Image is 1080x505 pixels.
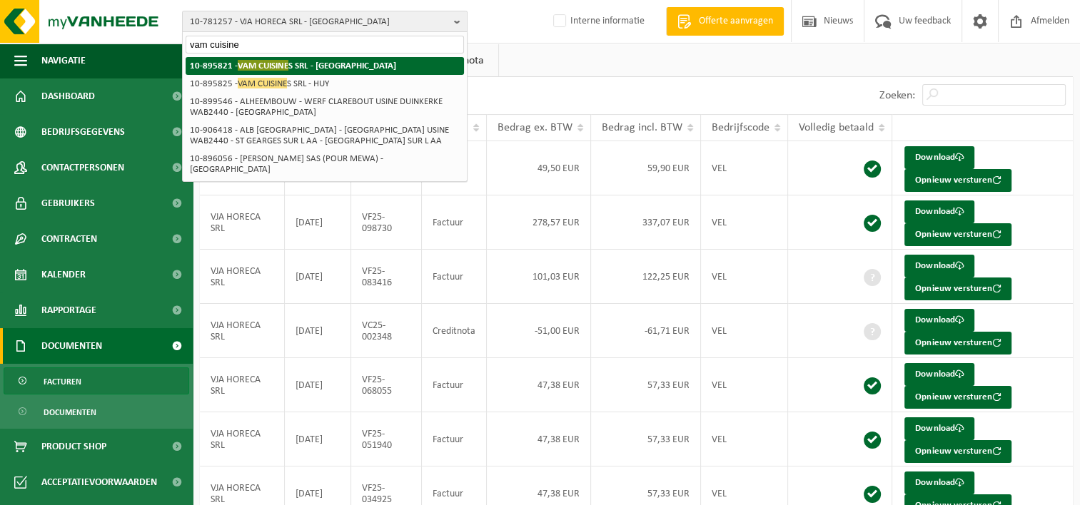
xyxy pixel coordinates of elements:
a: Download [904,471,974,494]
td: 278,57 EUR [487,195,591,250]
span: Volledig betaald [799,122,874,133]
span: Contactpersonen [41,150,124,185]
span: Gebruikers [41,185,95,221]
a: Offerte aanvragen [666,7,784,36]
li: 10-899546 - ALHEEMBOUW - WERF CLAREBOUT USINE DUINKERKE WAB2440 - [GEOGRAPHIC_DATA] [186,93,464,121]
td: VF25-051940 [351,412,422,466]
a: Facturen [4,367,189,394]
td: 49,50 EUR [487,141,591,195]
button: Opnieuw versturen [904,223,1011,246]
td: [DATE] [285,412,352,466]
span: Bedrijfsgegevens [41,114,125,150]
span: Dashboard [41,78,95,114]
a: Download [904,417,974,440]
td: VC25-002348 [351,304,422,358]
td: -61,71 EUR [591,304,701,358]
span: 10-781257 - VJA HORECA SRL - [GEOGRAPHIC_DATA] [190,11,448,33]
td: VJA HORECA SRL [200,412,285,466]
td: Factuur [422,250,487,304]
span: Documenten [44,399,96,426]
td: VEL [701,250,788,304]
td: Factuur [422,195,487,250]
li: 10-895825 - S SRL - HUY [186,75,464,93]
td: VJA HORECA SRL [200,250,285,304]
a: Documenten [4,398,189,425]
td: VEL [701,304,788,358]
td: VF25-068055 [351,358,422,412]
button: Opnieuw versturen [904,332,1011,354]
span: Bedrijfscode [712,122,769,133]
td: VF25-098730 [351,195,422,250]
td: VEL [701,195,788,250]
span: Rapportage [41,292,96,328]
span: Bedrag ex. BTW [498,122,572,133]
span: Bedrag incl. BTW [602,122,682,133]
span: Offerte aanvragen [695,14,777,29]
span: Kalender [41,257,86,292]
a: Download [904,146,974,169]
td: Creditnota [422,304,487,358]
td: [DATE] [285,304,352,358]
td: Factuur [422,358,487,412]
a: Download [904,363,974,386]
span: Facturen [44,368,81,395]
a: Download [904,309,974,332]
button: Opnieuw versturen [904,277,1011,300]
span: VAM CUISINE [238,60,288,71]
span: Documenten [41,328,102,364]
li: 10-906418 - ALB [GEOGRAPHIC_DATA] - [GEOGRAPHIC_DATA] USINE WAB2440 - ST GEARGES SUR L AA - [GEOG... [186,121,464,150]
button: 10-781257 - VJA HORECA SRL - [GEOGRAPHIC_DATA] [182,11,468,32]
button: Opnieuw versturen [904,169,1011,192]
td: 57,33 EUR [591,358,701,412]
td: 122,25 EUR [591,250,701,304]
td: VJA HORECA SRL [200,195,285,250]
td: VF25-083416 [351,250,422,304]
label: Zoeken: [879,90,915,101]
td: [DATE] [285,250,352,304]
td: Factuur [422,412,487,466]
td: -51,00 EUR [487,304,591,358]
td: 57,33 EUR [591,412,701,466]
span: Product Shop [41,429,106,464]
strong: 10-895821 - S SRL - [GEOGRAPHIC_DATA] [190,60,396,71]
td: [DATE] [285,358,352,412]
td: VJA HORECA SRL [200,304,285,358]
button: Opnieuw versturen [904,440,1011,463]
td: VEL [701,358,788,412]
input: Zoeken naar gekoppelde vestigingen [186,36,464,53]
td: 47,38 EUR [487,412,591,466]
span: Acceptatievoorwaarden [41,464,157,500]
li: 10-896056 - [PERSON_NAME] SAS (POUR MEWA) - [GEOGRAPHIC_DATA] [186,150,464,178]
span: Contracten [41,221,97,257]
span: Navigatie [41,43,86,78]
td: 59,90 EUR [591,141,701,195]
td: [DATE] [285,195,352,250]
td: 47,38 EUR [487,358,591,412]
label: Interne informatie [550,11,645,32]
td: 101,03 EUR [487,250,591,304]
a: Download [904,255,974,277]
a: Download [904,200,974,223]
button: Opnieuw versturen [904,386,1011,409]
span: VAM CUISINE [238,78,287,88]
td: 337,07 EUR [591,195,701,250]
td: VJA HORECA SRL [200,358,285,412]
td: VEL [701,141,788,195]
td: VEL [701,412,788,466]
